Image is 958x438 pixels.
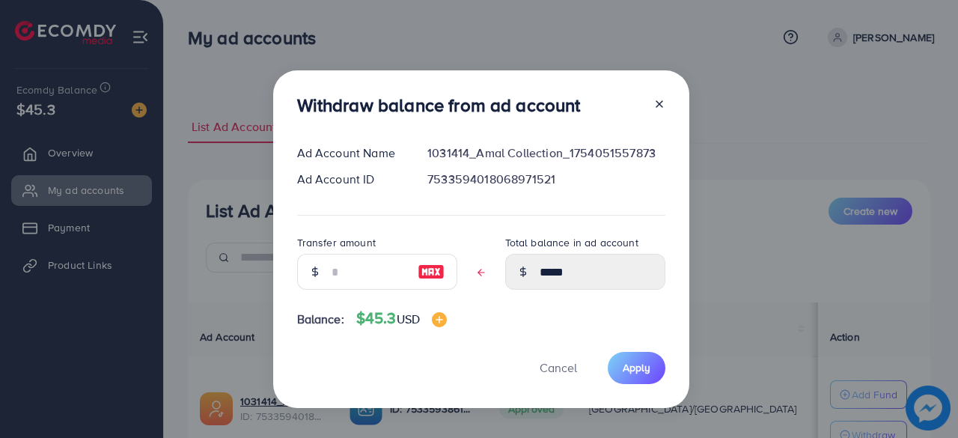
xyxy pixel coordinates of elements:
[521,352,596,384] button: Cancel
[623,360,650,375] span: Apply
[285,145,416,162] div: Ad Account Name
[297,235,376,250] label: Transfer amount
[418,263,445,281] img: image
[285,171,416,188] div: Ad Account ID
[297,311,344,328] span: Balance:
[505,235,638,250] label: Total balance in ad account
[397,311,420,327] span: USD
[432,312,447,327] img: image
[608,352,665,384] button: Apply
[356,309,447,328] h4: $45.3
[415,171,677,188] div: 7533594018068971521
[297,94,581,116] h3: Withdraw balance from ad account
[540,359,577,376] span: Cancel
[415,145,677,162] div: 1031414_Amal Collection_1754051557873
